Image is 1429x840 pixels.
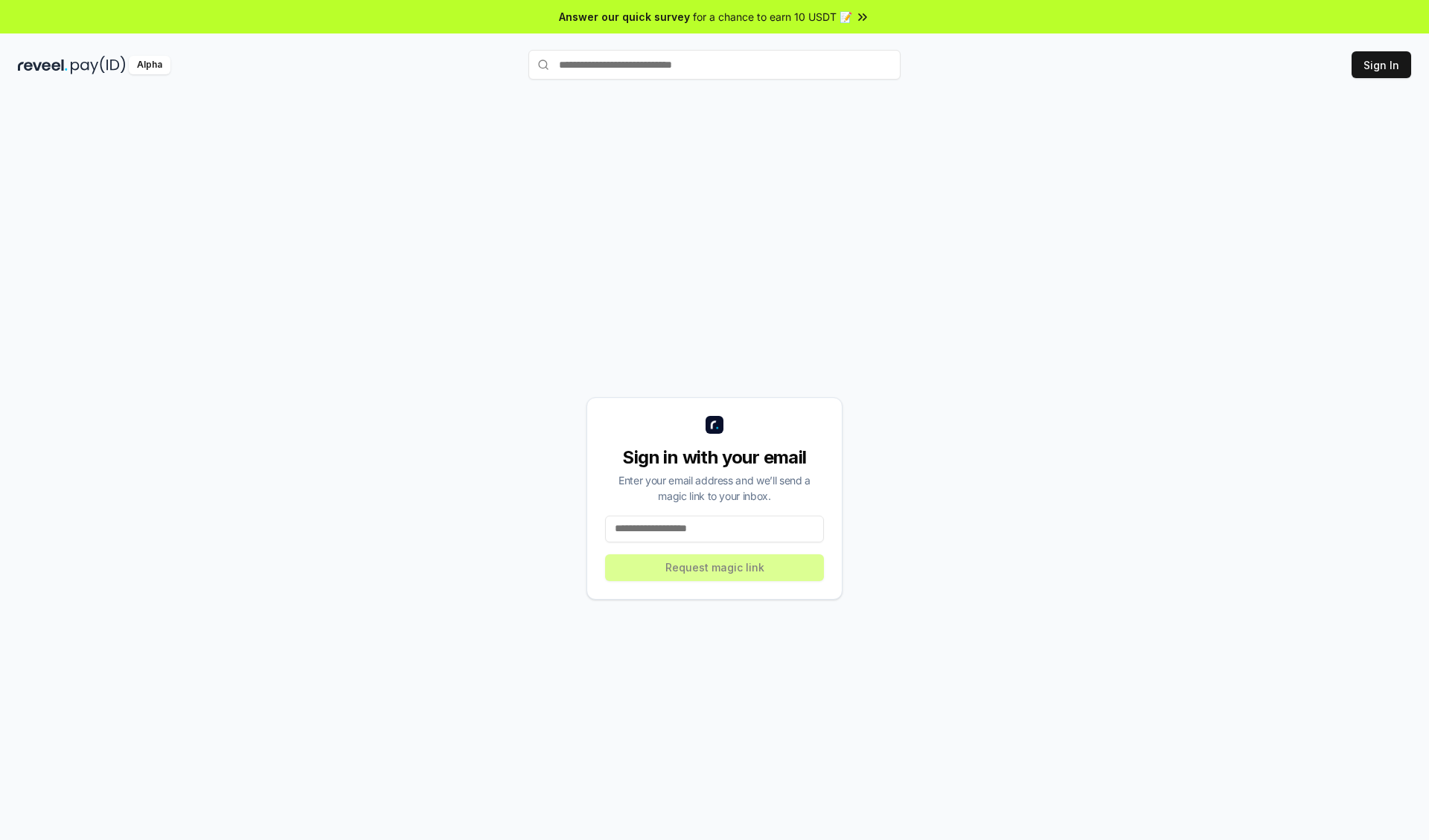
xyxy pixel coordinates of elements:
img: logo_small [706,416,723,434]
span: Answer our quick survey [559,9,690,25]
span: for a chance to earn 10 USDT 📝 [693,9,852,25]
div: Sign in with your email [605,446,824,469]
img: pay_id [71,56,126,74]
button: Sign In [1352,51,1411,78]
img: reveel_dark [18,56,68,74]
div: Enter your email address and we’ll send a magic link to your inbox. [605,472,824,504]
div: Alpha [129,56,170,74]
